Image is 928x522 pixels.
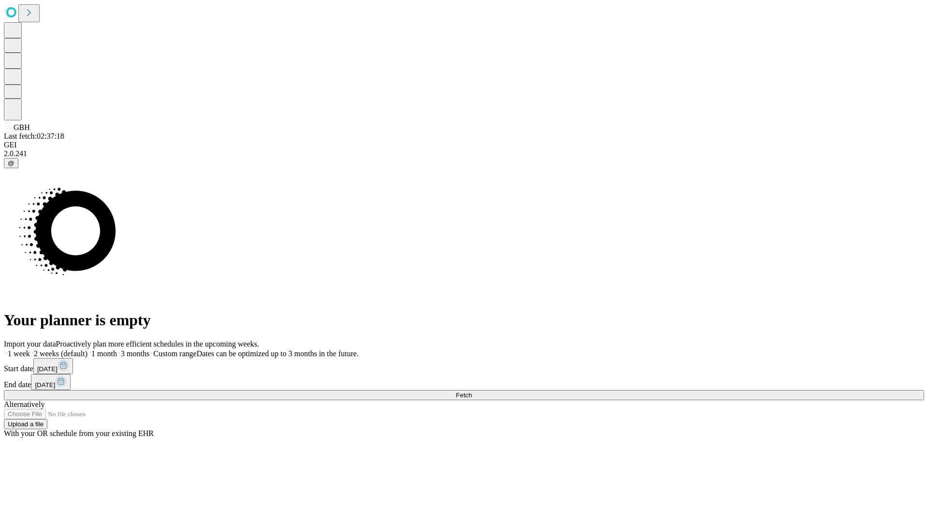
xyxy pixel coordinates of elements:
[34,349,87,358] span: 2 weeks (default)
[33,358,73,374] button: [DATE]
[153,349,196,358] span: Custom range
[8,349,30,358] span: 1 week
[4,419,47,429] button: Upload a file
[4,311,924,329] h1: Your planner is empty
[4,429,154,437] span: With your OR schedule from your existing EHR
[37,365,58,373] span: [DATE]
[4,141,924,149] div: GEI
[91,349,117,358] span: 1 month
[4,374,924,390] div: End date
[197,349,359,358] span: Dates can be optimized up to 3 months in the future.
[4,149,924,158] div: 2.0.241
[456,391,472,399] span: Fetch
[4,132,64,140] span: Last fetch: 02:37:18
[4,390,924,400] button: Fetch
[4,158,18,168] button: @
[4,400,44,408] span: Alternatively
[14,123,30,131] span: GBH
[121,349,149,358] span: 3 months
[56,340,259,348] span: Proactively plan more efficient schedules in the upcoming weeks.
[8,159,14,167] span: @
[4,340,56,348] span: Import your data
[35,381,55,389] span: [DATE]
[4,358,924,374] div: Start date
[31,374,71,390] button: [DATE]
